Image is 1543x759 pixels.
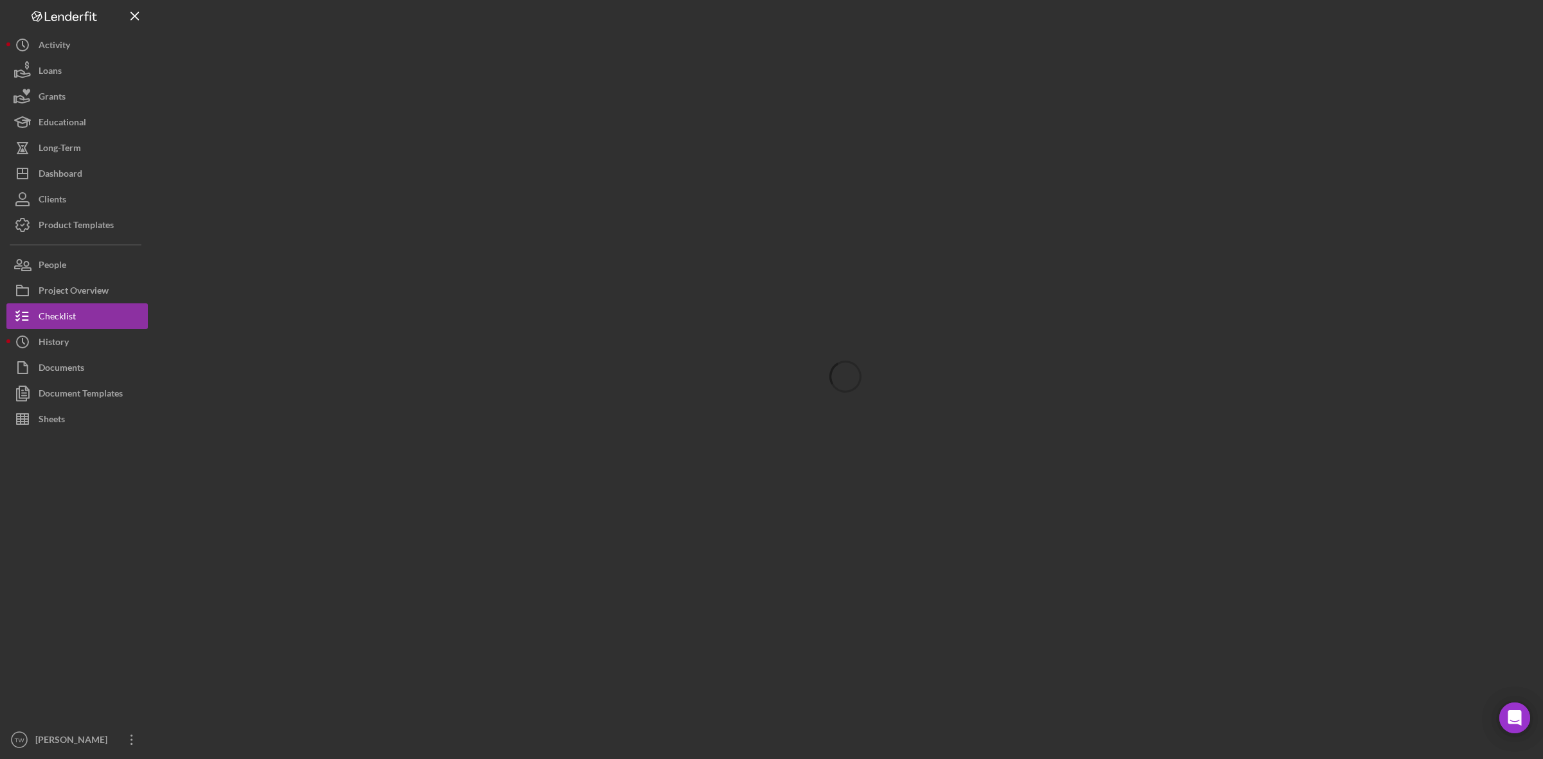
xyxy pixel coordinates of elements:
[15,737,25,744] text: TW
[39,406,65,435] div: Sheets
[6,32,148,58] button: Activity
[39,135,81,164] div: Long-Term
[39,161,82,190] div: Dashboard
[39,278,109,307] div: Project Overview
[6,355,148,380] button: Documents
[32,727,116,756] div: [PERSON_NAME]
[39,355,84,384] div: Documents
[6,727,148,753] button: TW[PERSON_NAME]
[39,58,62,87] div: Loans
[6,58,148,84] button: Loans
[39,109,86,138] div: Educational
[6,406,148,432] button: Sheets
[39,380,123,409] div: Document Templates
[6,380,148,406] button: Document Templates
[39,252,66,281] div: People
[39,212,114,241] div: Product Templates
[6,135,148,161] button: Long-Term
[6,109,148,135] button: Educational
[39,186,66,215] div: Clients
[6,252,148,278] button: People
[6,303,148,329] button: Checklist
[39,303,76,332] div: Checklist
[6,278,148,303] button: Project Overview
[39,84,66,112] div: Grants
[6,186,148,212] button: Clients
[6,84,148,109] button: Grants
[6,161,148,186] button: Dashboard
[39,32,70,61] div: Activity
[6,212,148,238] button: Product Templates
[6,329,148,355] button: History
[39,329,69,358] div: History
[1499,702,1530,733] div: Open Intercom Messenger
